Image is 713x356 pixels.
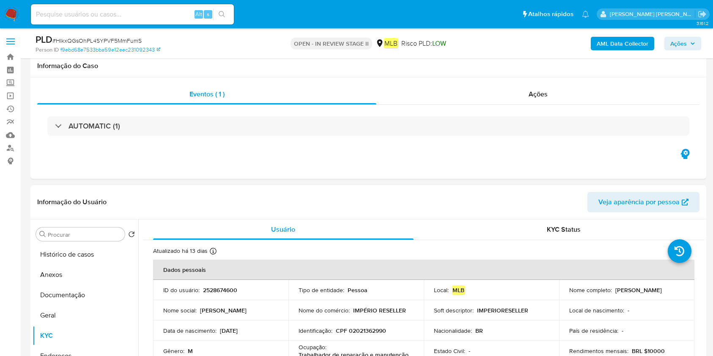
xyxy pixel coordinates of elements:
[291,38,372,49] p: OPEN - IN REVIEW STAGE II
[384,38,398,48] em: MLB
[47,116,689,136] div: AUTOMATIC (1)
[200,307,247,314] p: [PERSON_NAME]
[336,327,386,334] p: CPF 02021362990
[434,286,449,294] p: Local :
[628,307,629,314] p: -
[670,37,687,50] span: Ações
[569,347,628,355] p: Rendimentos mensais :
[434,327,472,334] p: Nacionalidade :
[36,46,59,54] b: Person ID
[698,10,707,19] a: Sair
[299,307,350,314] p: Nome do comércio :
[33,285,138,305] button: Documentação
[353,307,406,314] p: IMPÉRIO RESELLER
[220,327,238,334] p: [DATE]
[31,9,234,20] input: Pesquise usuários ou casos...
[153,247,208,255] p: Atualizado há 13 dias
[39,231,46,238] button: Procurar
[153,260,694,280] th: Dados pessoais
[615,286,662,294] p: [PERSON_NAME]
[48,231,121,238] input: Procurar
[128,231,135,240] button: Retornar ao pedido padrão
[189,89,225,99] span: Eventos ( 1 )
[452,285,465,295] em: MLB
[299,286,344,294] p: Tipo de entidade :
[195,10,202,18] span: Alt
[434,347,465,355] p: Estado Civil :
[622,327,623,334] p: -
[163,347,184,355] p: Gênero :
[587,192,699,212] button: Veja aparência por pessoa
[348,286,367,294] p: Pessoa
[477,307,528,314] p: IMPERIORESELLER
[271,225,295,234] span: Usuário
[569,286,612,294] p: Nome completo :
[163,286,200,294] p: ID do usuário :
[569,327,618,334] p: País de residência :
[36,33,52,46] b: PLD
[632,347,665,355] p: BRL $10000
[37,198,107,206] h1: Informação do Usuário
[528,10,573,19] span: Atalhos rápidos
[163,307,197,314] p: Nome social :
[299,327,332,334] p: Identificação :
[52,36,142,45] span: # HlkxQGsOhPL4SYPVF5MmFumS
[60,46,160,54] a: f9ebd68e7533bba59e12eec231092343
[188,347,193,355] p: M
[434,307,474,314] p: Soft descriptor :
[33,326,138,346] button: KYC
[213,8,230,20] button: search-icon
[529,89,548,99] span: Ações
[597,37,648,50] b: AML Data Collector
[33,305,138,326] button: Geral
[547,225,581,234] span: KYC Status
[569,307,624,314] p: Local de nascimento :
[469,347,470,355] p: -
[207,10,209,18] span: s
[69,121,120,131] h3: AUTOMATIC (1)
[664,37,701,50] button: Ações
[475,327,483,334] p: BR
[203,286,237,294] p: 2528674600
[401,39,446,48] span: Risco PLD:
[299,343,326,351] p: Ocupação :
[33,244,138,265] button: Histórico de casos
[582,11,589,18] a: Notificações
[598,192,680,212] span: Veja aparência por pessoa
[432,38,446,48] span: LOW
[591,37,654,50] button: AML Data Collector
[33,265,138,285] button: Anexos
[163,327,217,334] p: Data de nascimento :
[37,62,699,70] h1: Informação do Caso
[610,10,695,18] p: juliane.miranda@mercadolivre.com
